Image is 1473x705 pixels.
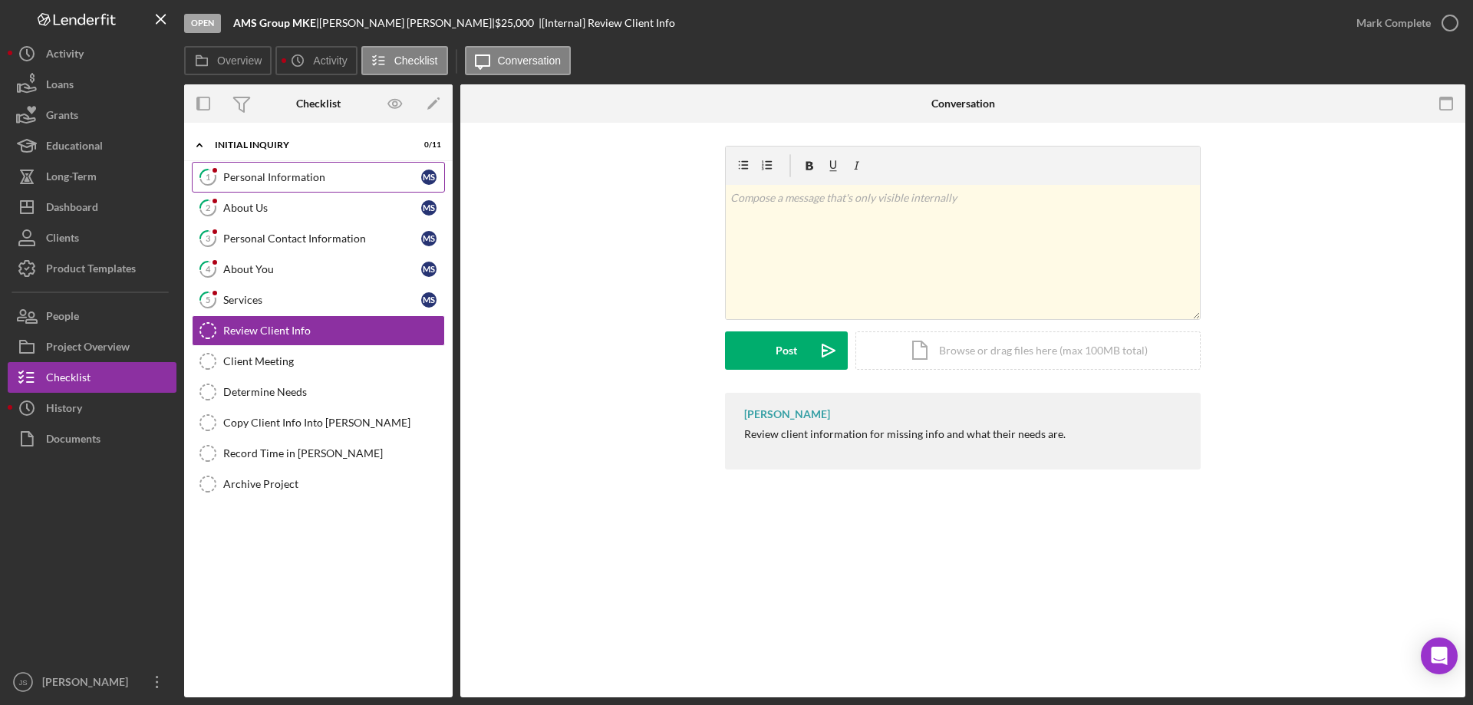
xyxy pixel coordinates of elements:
[223,355,444,367] div: Client Meeting
[539,17,675,29] div: | [Internal] Review Client Info
[46,253,136,288] div: Product Templates
[192,407,445,438] a: Copy Client Info Into [PERSON_NAME]
[223,263,421,275] div: About You
[46,161,97,196] div: Long-Term
[313,54,347,67] label: Activity
[8,69,176,100] button: Loans
[421,170,437,185] div: M S
[46,331,130,366] div: Project Overview
[8,253,176,284] button: Product Templates
[744,428,1066,440] div: Review client information for missing info and what their needs are.
[8,393,176,423] button: History
[421,200,437,216] div: M S
[421,231,437,246] div: M S
[319,17,495,29] div: [PERSON_NAME] [PERSON_NAME] |
[8,38,176,69] button: Activity
[8,161,176,192] button: Long-Term
[215,140,403,150] div: Initial Inquiry
[46,69,74,104] div: Loans
[46,38,84,73] div: Activity
[223,232,421,245] div: Personal Contact Information
[206,233,210,243] tspan: 3
[275,46,357,75] button: Activity
[46,100,78,134] div: Grants
[8,192,176,222] button: Dashboard
[296,97,341,110] div: Checklist
[46,362,91,397] div: Checklist
[192,469,445,499] a: Archive Project
[1341,8,1465,38] button: Mark Complete
[8,301,176,331] button: People
[725,331,848,370] button: Post
[394,54,438,67] label: Checklist
[744,408,830,420] div: [PERSON_NAME]
[8,130,176,161] button: Educational
[46,192,98,226] div: Dashboard
[192,254,445,285] a: 4About YouMS
[223,324,444,337] div: Review Client Info
[46,393,82,427] div: History
[192,346,445,377] a: Client Meeting
[192,223,445,254] a: 3Personal Contact InformationMS
[8,362,176,393] button: Checklist
[8,100,176,130] button: Grants
[192,438,445,469] a: Record Time in [PERSON_NAME]
[192,193,445,223] a: 2About UsMS
[46,222,79,257] div: Clients
[46,423,101,458] div: Documents
[206,295,210,305] tspan: 5
[361,46,448,75] button: Checklist
[206,203,210,212] tspan: 2
[46,301,79,335] div: People
[1421,637,1458,674] div: Open Intercom Messenger
[498,54,562,67] label: Conversation
[206,264,211,274] tspan: 4
[223,447,444,460] div: Record Time in [PERSON_NAME]
[223,417,444,429] div: Copy Client Info Into [PERSON_NAME]
[776,331,797,370] div: Post
[206,172,210,182] tspan: 1
[223,202,421,214] div: About Us
[192,285,445,315] a: 5ServicesMS
[38,667,138,701] div: [PERSON_NAME]
[8,667,176,697] button: JS[PERSON_NAME]
[8,331,176,362] button: Project Overview
[223,386,444,398] div: Determine Needs
[931,97,995,110] div: Conversation
[223,294,421,306] div: Services
[495,16,534,29] span: $25,000
[192,315,445,346] a: Review Client Info
[223,171,421,183] div: Personal Information
[192,162,445,193] a: 1Personal InformationMS
[421,292,437,308] div: M S
[8,222,176,253] button: Clients
[223,478,444,490] div: Archive Project
[465,46,572,75] button: Conversation
[1356,8,1431,38] div: Mark Complete
[414,140,441,150] div: 0 / 11
[233,17,319,29] div: |
[184,46,272,75] button: Overview
[46,130,103,165] div: Educational
[192,377,445,407] a: Determine Needs
[184,14,221,33] div: Open
[233,16,316,29] b: AMS Group MKE
[421,262,437,277] div: M S
[8,423,176,454] button: Documents
[18,678,27,687] text: JS
[217,54,262,67] label: Overview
